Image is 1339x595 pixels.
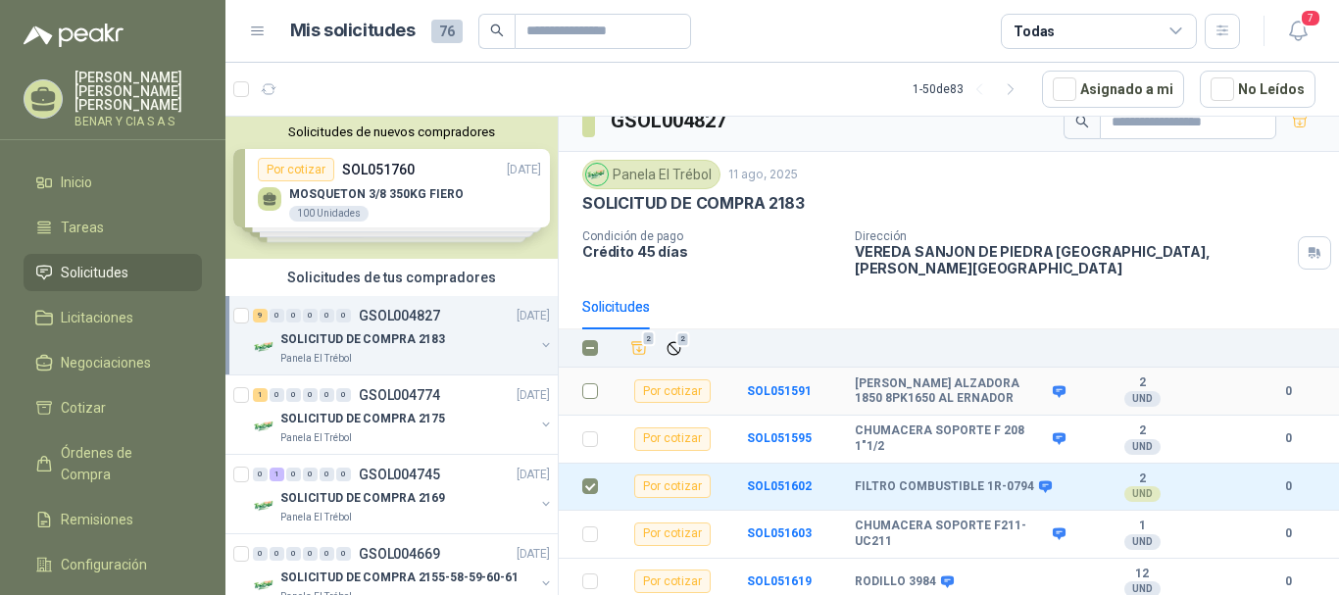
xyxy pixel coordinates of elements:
[611,106,729,136] h3: GSOL004827
[1280,14,1315,49] button: 7
[286,388,301,402] div: 0
[1074,471,1210,487] b: 2
[1074,567,1210,582] b: 12
[286,547,301,561] div: 0
[303,309,318,322] div: 0
[24,434,202,493] a: Órdenes de Compra
[359,309,440,322] p: GSOL004827
[280,489,445,508] p: SOLICITUD DE COMPRA 2169
[24,546,202,583] a: Configuración
[61,172,92,193] span: Inicio
[320,468,334,481] div: 0
[61,397,106,419] span: Cotizar
[24,254,202,291] a: Solicitudes
[24,209,202,246] a: Tareas
[280,510,352,525] p: Panela El Trébol
[253,388,268,402] div: 1
[286,309,301,322] div: 0
[855,229,1290,243] p: Dirección
[1074,519,1210,534] b: 1
[676,331,690,347] span: 2
[1124,534,1161,550] div: UND
[1124,391,1161,407] div: UND
[253,309,268,322] div: 9
[855,423,1048,454] b: CHUMACERA SOPORTE F 208 1"1/2
[290,17,416,45] h1: Mis solicitudes
[61,217,104,238] span: Tareas
[253,335,276,359] img: Company Logo
[517,466,550,484] p: [DATE]
[1075,115,1089,128] span: search
[61,509,133,530] span: Remisiones
[642,331,656,347] span: 2
[1261,524,1315,543] b: 0
[303,468,318,481] div: 0
[280,569,519,587] p: SOLICITUD DE COMPRA 2155-58-59-60-61
[1261,382,1315,401] b: 0
[1074,375,1210,391] b: 2
[253,304,554,367] a: 9 0 0 0 0 0 GSOL004827[DATE] Company LogoSOLICITUD DE COMPRA 2183Panela El Trébol
[634,570,711,593] div: Por cotizar
[582,160,720,189] div: Panela El Trébol
[359,547,440,561] p: GSOL004669
[270,468,284,481] div: 1
[1261,429,1315,448] b: 0
[1261,572,1315,591] b: 0
[855,376,1048,407] b: [PERSON_NAME] ALZADORA 1850 8PK1650 AL ERNADOR
[280,351,352,367] p: Panela El Trébol
[728,166,798,184] p: 11 ago, 2025
[1200,71,1315,108] button: No Leídos
[747,431,812,445] a: SOL051595
[24,344,202,381] a: Negociaciones
[661,335,687,362] button: Ignorar
[582,193,805,214] p: SOLICITUD DE COMPRA 2183
[253,463,554,525] a: 0 1 0 0 0 0 GSOL004745[DATE] Company LogoSOLICITUD DE COMPRA 2169Panela El Trébol
[280,430,352,446] p: Panela El Trébol
[253,383,554,446] a: 1 0 0 0 0 0 GSOL004774[DATE] Company LogoSOLICITUD DE COMPRA 2175Panela El Trébol
[913,74,1026,105] div: 1 - 50 de 83
[517,307,550,325] p: [DATE]
[634,522,711,546] div: Por cotizar
[24,501,202,538] a: Remisiones
[253,547,268,561] div: 0
[253,415,276,438] img: Company Logo
[582,243,839,260] p: Crédito 45 días
[225,259,558,296] div: Solicitudes de tus compradores
[303,547,318,561] div: 0
[61,307,133,328] span: Licitaciones
[225,117,558,259] div: Solicitudes de nuevos compradoresPor cotizarSOL051760[DATE] MOSQUETON 3/8 350KG FIERO100 Unidades...
[336,309,351,322] div: 0
[1261,477,1315,496] b: 0
[61,554,147,575] span: Configuración
[517,386,550,405] p: [DATE]
[634,379,711,403] div: Por cotizar
[61,352,151,373] span: Negociaciones
[855,243,1290,276] p: VEREDA SANJON DE PIEDRA [GEOGRAPHIC_DATA] , [PERSON_NAME][GEOGRAPHIC_DATA]
[286,468,301,481] div: 0
[582,229,839,243] p: Condición de pago
[855,519,1048,549] b: CHUMACERA SOPORTE F211-UC211
[634,474,711,498] div: Por cotizar
[61,262,128,283] span: Solicitudes
[303,388,318,402] div: 0
[74,71,202,112] p: [PERSON_NAME] [PERSON_NAME] [PERSON_NAME]
[24,299,202,336] a: Licitaciones
[747,384,812,398] a: SOL051591
[270,388,284,402] div: 0
[336,468,351,481] div: 0
[24,389,202,426] a: Cotizar
[582,296,650,318] div: Solicitudes
[747,479,812,493] a: SOL051602
[320,547,334,561] div: 0
[359,468,440,481] p: GSOL004745
[320,388,334,402] div: 0
[747,574,812,588] b: SOL051619
[280,330,445,349] p: SOLICITUD DE COMPRA 2183
[1124,439,1161,455] div: UND
[1124,486,1161,502] div: UND
[270,547,284,561] div: 0
[747,526,812,540] a: SOL051603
